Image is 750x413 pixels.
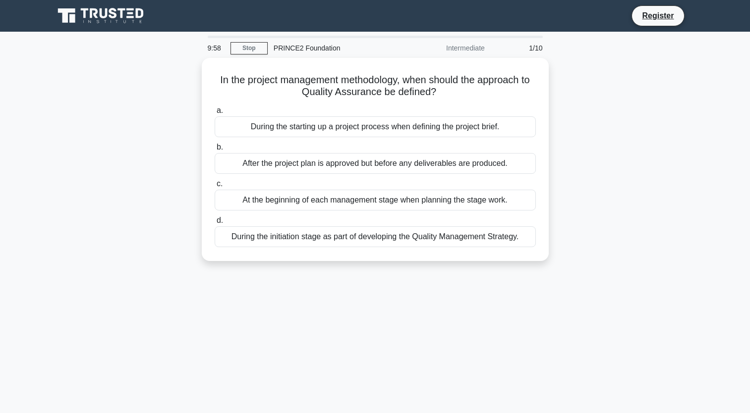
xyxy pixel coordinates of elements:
div: After the project plan is approved but before any deliverables are produced. [215,153,536,174]
h5: In the project management methodology, when should the approach to Quality Assurance be defined? [214,74,537,99]
div: Intermediate [404,38,491,58]
div: 9:58 [202,38,231,58]
div: 1/10 [491,38,549,58]
a: Register [636,9,680,22]
div: During the initiation stage as part of developing the Quality Management Strategy. [215,226,536,247]
div: At the beginning of each management stage when planning the stage work. [215,190,536,210]
span: b. [217,143,223,151]
span: d. [217,216,223,224]
span: a. [217,106,223,114]
div: PRINCE2 Foundation [268,38,404,58]
a: Stop [231,42,268,54]
div: During the starting up a project process when defining the project brief. [215,116,536,137]
span: c. [217,179,223,188]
